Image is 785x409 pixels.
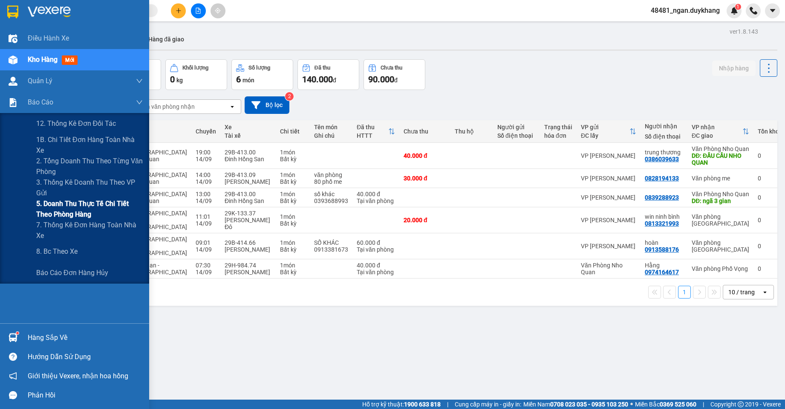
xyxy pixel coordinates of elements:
[36,156,143,177] span: 2. Tổng doanh thu theo từng văn phòng
[758,194,779,201] div: 0
[225,191,271,197] div: 29B-413.00
[447,400,448,409] span: |
[357,197,395,204] div: Tại văn phòng
[280,220,306,227] div: Bất kỳ
[36,246,78,257] span: 8. Bc theo xe
[692,265,749,272] div: Văn phòng Phố Vọng
[229,103,236,110] svg: open
[225,156,271,162] div: Đinh Hồng San
[544,132,572,139] div: hóa đơn
[333,77,336,84] span: đ
[130,262,187,276] span: Nho Quan - [GEOGRAPHIC_DATA]
[645,239,683,246] div: hoàn
[455,128,489,135] div: Thu hộ
[352,120,399,143] th: Toggle SortBy
[215,8,221,14] span: aim
[404,217,446,223] div: 20.000 đ
[581,243,636,249] div: VP [PERSON_NAME]
[9,353,17,361] span: question-circle
[130,149,187,162] span: [GEOGRAPHIC_DATA] - Nho Quan
[645,133,683,140] div: Số điện thoại
[550,401,628,408] strong: 0708 023 035 - 0935 103 250
[577,120,641,143] th: Toggle SortBy
[357,269,395,276] div: Tại văn phòng
[196,269,216,276] div: 14/09
[645,213,683,220] div: win ninh bình
[280,149,306,156] div: 1 món
[581,132,629,139] div: ĐC lấy
[730,7,738,15] img: icon-new-feature
[225,269,271,276] div: [PERSON_NAME]
[191,3,206,18] button: file-add
[630,403,633,406] span: ⚪️
[9,77,17,86] img: warehouse-icon
[47,21,193,32] li: Số 2 [PERSON_NAME], [GEOGRAPHIC_DATA]
[225,149,271,156] div: 29B-413.00
[314,191,348,204] div: số khác 0393688993
[314,171,348,185] div: văn phòng 80 phố me
[28,331,143,344] div: Hàng sắp về
[196,149,216,156] div: 19:00
[130,128,187,135] div: Tuyến
[196,213,216,220] div: 11:01
[196,171,216,178] div: 14:00
[758,243,779,249] div: 0
[280,128,306,135] div: Chi tiết
[16,332,19,334] sup: 1
[314,124,348,131] div: Tên món
[645,220,679,227] div: 0813321993
[196,246,216,253] div: 14/09
[394,77,398,84] span: đ
[297,59,359,90] button: Đã thu140.000đ
[225,239,271,246] div: 29B-414.66
[225,171,271,178] div: 29B-413.09
[280,213,306,220] div: 1 món
[9,391,17,399] span: message
[692,175,749,182] div: Văn phòng me
[758,128,779,135] div: Tồn kho
[196,197,216,204] div: 14/09
[242,77,254,84] span: món
[196,178,216,185] div: 14/09
[692,239,749,253] div: Văn phòng [GEOGRAPHIC_DATA]
[497,124,536,131] div: Người gửi
[750,7,757,15] img: phone-icon
[9,372,17,380] span: notification
[280,171,306,178] div: 1 món
[62,55,78,65] span: mới
[9,98,17,107] img: solution-icon
[735,4,741,10] sup: 1
[225,217,271,230] div: [PERSON_NAME] Đô
[660,401,696,408] strong: 0369 525 060
[36,118,116,129] span: 12. Thống kê đơn đối tác
[280,191,306,197] div: 1 món
[9,34,17,43] img: warehouse-icon
[28,371,128,381] span: Giới thiệu Vexere, nhận hoa hồng
[581,152,636,159] div: VP [PERSON_NAME]
[758,265,779,272] div: 0
[165,59,227,90] button: Khối lượng0kg
[758,175,779,182] div: 0
[280,262,306,269] div: 1 món
[196,191,216,197] div: 13:00
[28,55,58,64] span: Kho hàng
[692,145,749,152] div: Văn Phòng Nho Quan
[136,102,195,111] div: Chọn văn phòng nhận
[645,246,679,253] div: 0913588176
[69,10,171,20] b: Duy Khang Limousine
[28,33,69,44] span: Điều hành xe
[36,177,143,198] span: 3. Thống kê doanh Thu theo VP Gửi
[765,3,780,18] button: caret-down
[404,401,441,408] strong: 1900 633 818
[712,61,756,76] button: Nhập hàng
[225,246,271,253] div: [PERSON_NAME]
[635,400,696,409] span: Miền Bắc
[645,149,683,156] div: trung thương
[362,400,441,409] span: Hỗ trợ kỹ thuật:
[357,239,395,246] div: 60.000 đ
[678,286,691,299] button: 1
[136,99,143,106] span: down
[497,132,536,139] div: Số điện thoại
[314,132,348,139] div: Ghi chú
[93,62,148,81] h1: NQT1409250005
